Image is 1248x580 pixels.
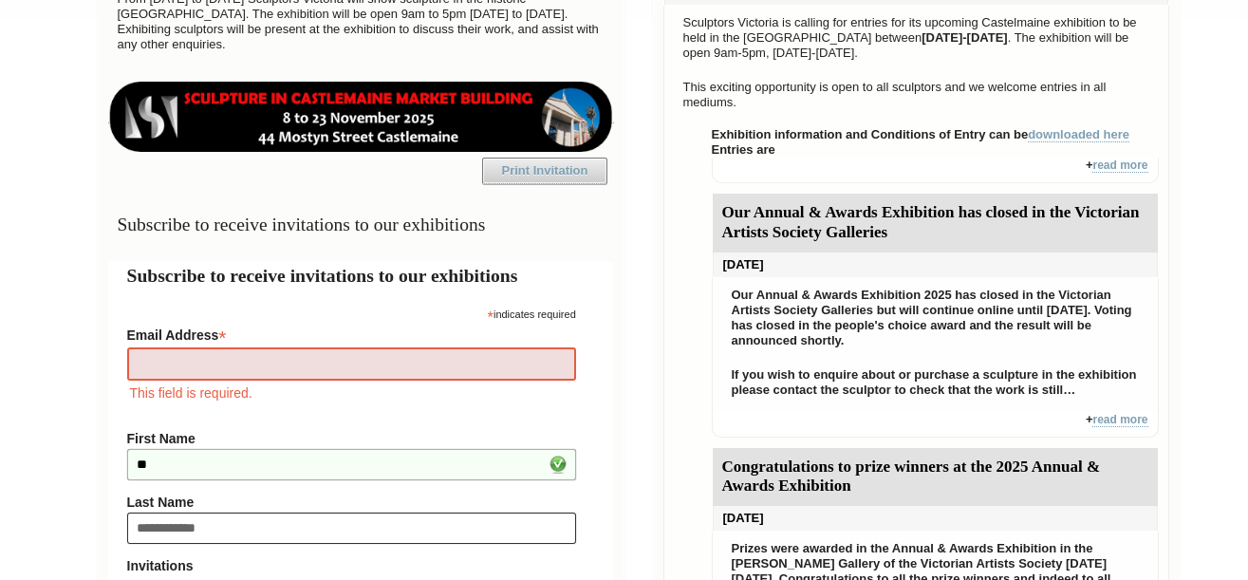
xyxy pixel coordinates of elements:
strong: [DATE]-[DATE] [922,30,1008,45]
img: castlemaine-ldrbd25v2.png [108,82,614,152]
div: + [712,412,1159,438]
a: read more [1092,159,1147,173]
a: Print Invitation [482,158,607,184]
label: Last Name [127,495,576,510]
label: Email Address [127,322,576,345]
h2: Subscribe to receive invitations to our exhibitions [127,262,595,290]
div: Our Annual & Awards Exhibition has closed in the Victorian Artists Society Galleries [713,194,1158,253]
p: This exciting opportunity is open to all sculptors and we welcome entries in all mediums. [674,75,1159,115]
p: Our Annual & Awards Exhibition 2025 has closed in the Victorian Artists Society Galleries but wil... [722,283,1148,353]
div: indicates required [127,304,576,322]
div: This field is required. [127,383,576,403]
p: Sculptors Victoria is calling for entries for its upcoming Castelmaine exhibition to be held in t... [674,10,1159,65]
a: downloaded here [1028,127,1129,142]
p: If you wish to enquire about or purchase a sculpture in the exhibition please contact the sculpto... [722,363,1148,402]
div: [DATE] [713,506,1158,531]
strong: Exhibition information and Conditions of Entry can be [712,127,1130,142]
div: [DATE] [713,253,1158,277]
div: Congratulations to prize winners at the 2025 Annual & Awards Exhibition [713,448,1158,507]
h3: Subscribe to receive invitations to our exhibitions [108,206,614,243]
a: read more [1092,413,1147,427]
strong: Invitations [127,558,576,573]
label: First Name [127,431,576,446]
div: + [712,158,1159,183]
